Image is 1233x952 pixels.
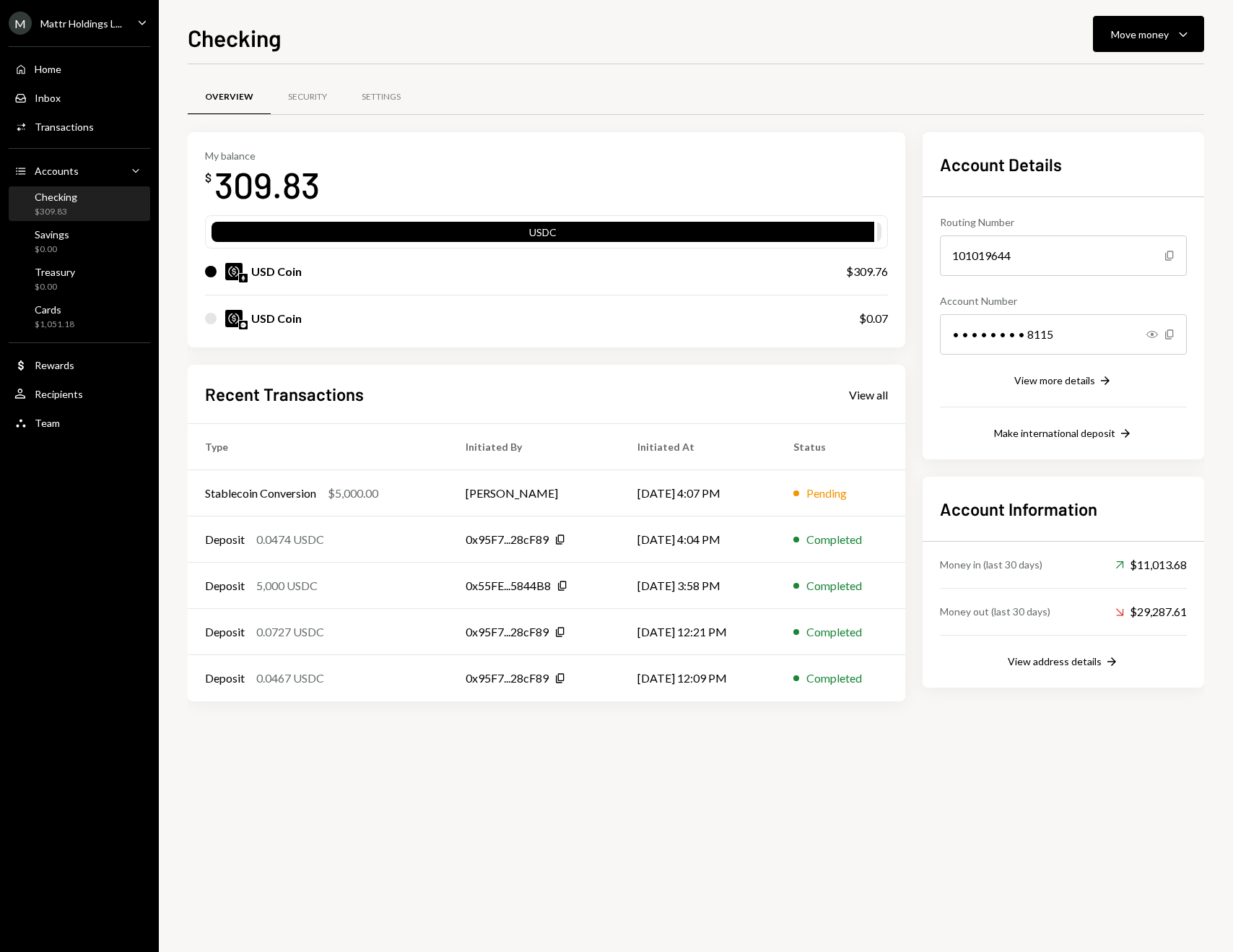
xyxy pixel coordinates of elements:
a: Cards$1,051.18 [9,299,150,334]
a: Security [271,79,344,116]
div: Deposit [205,577,245,594]
div: $0.00 [35,281,75,293]
a: Home [9,56,150,82]
div: $309.76 [846,263,888,280]
div: Deposit [205,670,245,687]
div: Completed [806,531,862,548]
div: 0x55FE...5844B8 [466,577,551,594]
a: Recipients [9,381,150,407]
img: USDC [225,310,243,327]
div: Make international deposit [994,427,1115,439]
div: Account Number [940,293,1187,308]
img: base-mainnet [239,321,248,329]
a: Treasury$0.00 [9,261,150,296]
button: View more details [1014,373,1112,389]
div: 0x95F7...28cF89 [466,623,549,641]
div: My balance [205,150,320,162]
th: Type [188,424,448,470]
a: Accounts [9,157,150,183]
button: Make international deposit [994,426,1133,442]
div: 0x95F7...28cF89 [466,670,549,687]
div: Completed [806,623,862,641]
div: 101019644 [940,235,1187,276]
img: ethereum-mainnet [239,274,248,282]
img: USDC [225,263,243,280]
h1: Checking [188,23,282,52]
div: USD Coin [251,263,302,280]
div: • • • • • • • • 8115 [940,314,1187,355]
td: [DATE] 12:09 PM [620,655,776,701]
div: Deposit [205,531,245,548]
th: Initiated At [620,424,776,470]
div: Cards [35,303,74,316]
div: Completed [806,577,862,594]
div: Deposit [205,623,245,641]
div: Money in (last 30 days) [940,557,1042,572]
a: Settings [344,79,418,116]
div: Checking [35,191,77,203]
div: Treasury [35,266,75,278]
button: View address details [1008,654,1119,670]
h2: Recent Transactions [205,382,364,406]
div: Money out (last 30 days) [940,604,1050,619]
div: 0x95F7...28cF89 [466,531,549,548]
td: [DATE] 4:04 PM [620,516,776,563]
div: 0.0727 USDC [256,623,324,641]
div: Accounts [35,165,79,177]
div: Home [35,63,61,75]
a: Overview [188,79,271,116]
div: Transactions [35,121,94,133]
div: USDC [212,225,874,245]
div: Stablecoin Conversion [205,485,316,502]
a: Rewards [9,352,150,378]
div: Recipients [35,388,83,400]
div: Move money [1111,27,1169,42]
td: [PERSON_NAME] [448,470,620,516]
div: 0.0474 USDC [256,531,324,548]
td: [DATE] 4:07 PM [620,470,776,516]
div: 5,000 USDC [256,577,318,594]
div: Completed [806,670,862,687]
div: $0.07 [859,310,888,327]
div: Pending [806,485,847,502]
th: Initiated By [448,424,620,470]
div: $309.83 [35,206,77,218]
div: 0.0467 USDC [256,670,324,687]
div: $11,013.68 [1115,556,1187,574]
th: Status [776,424,905,470]
div: $0.00 [35,243,69,256]
a: Savings$0.00 [9,224,150,259]
div: Team [35,417,60,429]
div: View address details [1008,655,1102,667]
div: Overview [205,91,253,103]
h2: Account Information [940,497,1187,521]
a: Team [9,410,150,436]
div: Security [288,91,327,103]
div: View all [849,388,888,402]
div: View more details [1014,374,1095,386]
a: Inbox [9,85,150,111]
div: $1,051.18 [35,319,74,331]
div: M [9,12,32,35]
div: Routing Number [940,215,1187,230]
div: $ [205,170,212,185]
div: 309.83 [214,162,320,207]
td: [DATE] 3:58 PM [620,563,776,609]
div: Savings [35,228,69,241]
div: USD Coin [251,310,302,327]
td: [DATE] 12:21 PM [620,609,776,655]
div: Mattr Holdings L... [40,17,122,30]
button: Move money [1093,16,1204,52]
h2: Account Details [940,152,1187,176]
div: $29,287.61 [1115,603,1187,620]
div: $5,000.00 [328,485,378,502]
a: View all [849,386,888,402]
a: Checking$309.83 [9,186,150,221]
div: Rewards [35,359,74,371]
div: Inbox [35,92,61,104]
a: Transactions [9,113,150,139]
div: Settings [362,91,401,103]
